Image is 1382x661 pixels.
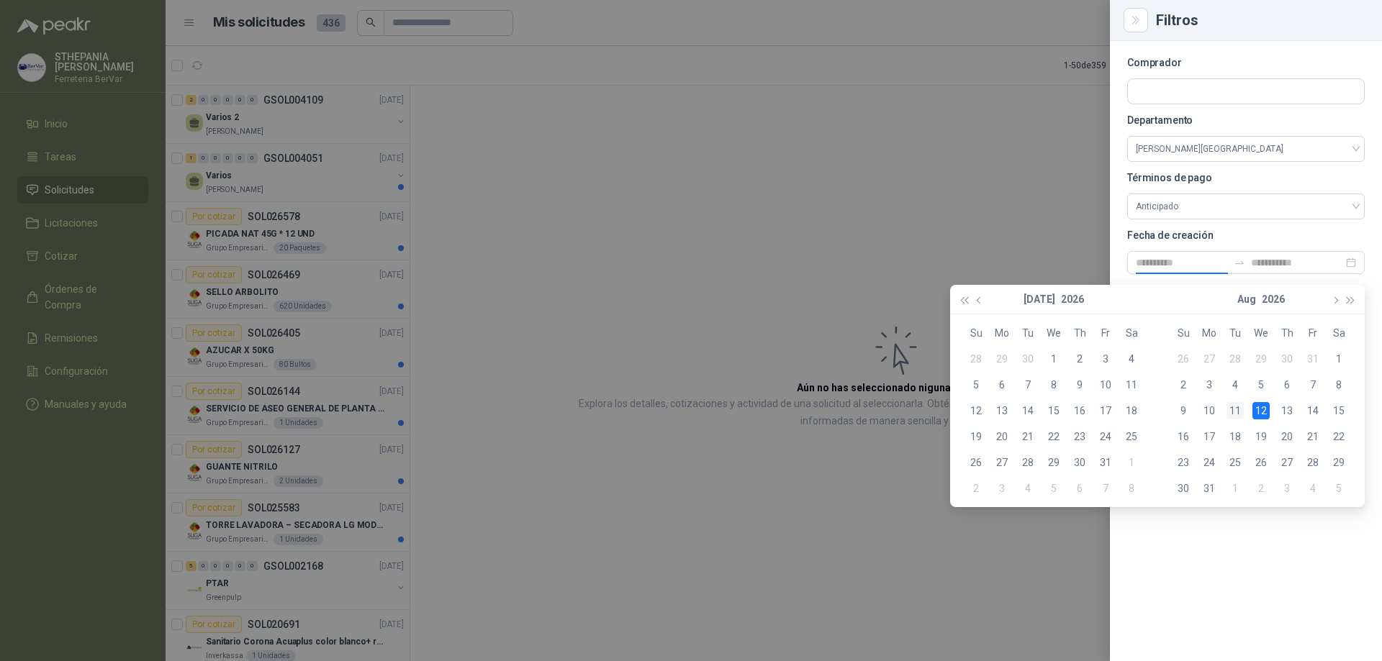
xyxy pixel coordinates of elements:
[963,450,989,475] td: 2026-07-26
[1201,480,1218,497] div: 31
[1300,475,1326,501] td: 2026-09-04
[1045,428,1062,445] div: 22
[1071,428,1088,445] div: 23
[1119,450,1144,475] td: 2026-08-01
[1196,398,1222,424] td: 2026-08-10
[1061,285,1084,314] button: 2026
[1170,372,1196,398] td: 2026-08-02
[1234,257,1245,268] span: to
[1201,428,1218,445] div: 17
[1097,480,1114,497] div: 7
[1326,320,1352,346] th: Sa
[1041,372,1067,398] td: 2026-07-08
[1252,428,1270,445] div: 19
[1067,346,1093,372] td: 2026-07-02
[1274,320,1300,346] th: Th
[1227,428,1244,445] div: 18
[1300,450,1326,475] td: 2026-08-28
[967,454,985,471] div: 26
[1274,372,1300,398] td: 2026-08-06
[1067,320,1093,346] th: Th
[967,350,985,368] div: 28
[1278,402,1296,419] div: 13
[1123,480,1140,497] div: 8
[1326,346,1352,372] td: 2026-08-01
[1326,475,1352,501] td: 2026-09-05
[1304,402,1322,419] div: 14
[1041,475,1067,501] td: 2026-08-05
[1123,376,1140,393] div: 11
[1222,450,1248,475] td: 2026-08-25
[1304,350,1322,368] div: 31
[1071,454,1088,471] div: 30
[1170,346,1196,372] td: 2026-07-26
[1278,454,1296,471] div: 27
[1274,475,1300,501] td: 2026-09-03
[1175,350,1192,368] div: 26
[989,346,1015,372] td: 2026-06-29
[1278,350,1296,368] div: 30
[1170,320,1196,346] th: Su
[1093,320,1119,346] th: Fr
[989,475,1015,501] td: 2026-08-03
[967,428,985,445] div: 19
[1326,450,1352,475] td: 2026-08-29
[1330,376,1347,393] div: 8
[1119,475,1144,501] td: 2026-08-08
[1093,424,1119,450] td: 2026-07-24
[1015,475,1041,501] td: 2026-08-04
[1196,372,1222,398] td: 2026-08-03
[1097,350,1114,368] div: 3
[1300,320,1326,346] th: Fr
[963,424,989,450] td: 2026-07-19
[1252,402,1270,419] div: 12
[989,424,1015,450] td: 2026-07-20
[1093,398,1119,424] td: 2026-07-17
[1015,450,1041,475] td: 2026-07-28
[1170,398,1196,424] td: 2026-08-09
[1201,402,1218,419] div: 10
[1170,475,1196,501] td: 2026-08-30
[1300,372,1326,398] td: 2026-08-07
[1252,454,1270,471] div: 26
[1304,428,1322,445] div: 21
[993,454,1011,471] div: 27
[1123,454,1140,471] div: 1
[1274,346,1300,372] td: 2026-07-30
[1196,424,1222,450] td: 2026-08-17
[1019,454,1036,471] div: 28
[963,372,989,398] td: 2026-07-05
[1222,398,1248,424] td: 2026-08-11
[1071,376,1088,393] div: 9
[1196,475,1222,501] td: 2026-08-31
[1015,346,1041,372] td: 2026-06-30
[1237,285,1256,314] button: Aug
[963,398,989,424] td: 2026-07-12
[1234,257,1245,268] span: swap-right
[1041,424,1067,450] td: 2026-07-22
[1097,428,1114,445] div: 24
[1041,320,1067,346] th: We
[1015,372,1041,398] td: 2026-07-07
[1123,402,1140,419] div: 18
[1067,372,1093,398] td: 2026-07-09
[993,428,1011,445] div: 20
[1222,320,1248,346] th: Tu
[1071,480,1088,497] div: 6
[1067,398,1093,424] td: 2026-07-16
[1119,424,1144,450] td: 2026-07-25
[989,398,1015,424] td: 2026-07-13
[1015,398,1041,424] td: 2026-07-14
[1326,398,1352,424] td: 2026-08-15
[1175,402,1192,419] div: 9
[1304,376,1322,393] div: 7
[1330,350,1347,368] div: 1
[1119,346,1144,372] td: 2026-07-04
[1304,480,1322,497] div: 4
[993,350,1011,368] div: 29
[993,376,1011,393] div: 6
[1175,480,1192,497] div: 30
[1227,350,1244,368] div: 28
[963,346,989,372] td: 2026-06-28
[1248,320,1274,346] th: We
